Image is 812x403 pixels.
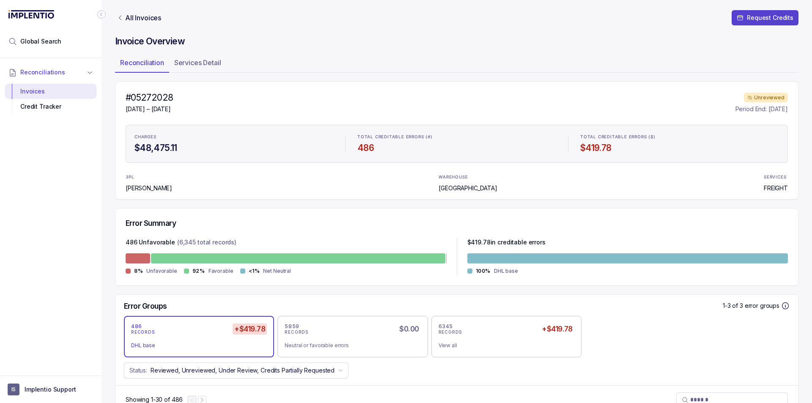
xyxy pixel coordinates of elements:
[723,302,745,310] p: 1-3 of 3
[125,14,161,22] p: All Invoices
[745,302,779,310] p: error groups
[120,58,164,68] p: Reconciliation
[8,384,19,395] span: User initials
[129,366,147,375] p: Status:
[174,58,221,68] p: Services Detail
[129,129,338,159] li: Statistic CHARGES
[115,56,798,73] ul: Tab Group
[126,184,172,192] p: [PERSON_NAME]
[131,341,260,350] div: DHL base
[285,341,414,350] div: Neutral or favorable errors
[124,302,167,311] h5: Error Groups
[439,341,568,350] div: View all
[126,238,175,248] p: 486 Unfavorable
[540,323,574,334] h5: +$419.78
[352,129,561,159] li: Statistic TOTAL CREDITABLE ERRORS (#)
[580,142,779,154] h4: $419.78
[439,330,462,335] p: RECORDS
[126,125,788,163] ul: Statistic Highlights
[12,84,90,99] div: Invoices
[115,56,169,73] li: Tab Reconciliation
[124,362,348,378] button: Status:Reviewed, Unreviewed, Under Review, Credits Partially Requested
[177,238,236,248] p: (6,345 total records)
[131,330,155,335] p: RECORDS
[249,268,260,274] p: <1%
[744,93,788,103] div: Unreviewed
[476,268,491,274] p: 100%
[398,323,420,334] h5: $0.00
[134,142,333,154] h4: $48,475.11
[115,36,798,47] h4: Invoice Overview
[146,267,177,275] p: Unfavorable
[126,175,148,180] p: 3PL
[764,184,788,192] p: FREIGHT
[233,323,267,334] h5: +$419.78
[126,219,176,228] h5: Error Summary
[192,268,205,274] p: 92%
[96,9,107,19] div: Collapse Icon
[126,105,173,113] p: [DATE] – [DATE]
[357,142,556,154] h4: 486
[747,14,793,22] p: Request Credits
[12,99,90,114] div: Credit Tracker
[263,267,291,275] p: Net Neutral
[357,134,433,140] p: TOTAL CREDITABLE ERRORS (#)
[439,175,468,180] p: WAREHOUSE
[764,175,786,180] p: SERVICES
[285,330,308,335] p: RECORDS
[20,68,65,77] span: Reconciliations
[494,267,518,275] p: DHL base
[5,63,96,82] button: Reconciliations
[134,268,143,274] p: 8%
[735,105,788,113] p: Period End: [DATE]
[8,384,94,395] button: User initialsImplentio Support
[439,323,453,330] p: 6345
[134,134,156,140] p: CHARGES
[115,14,163,22] a: Link All Invoices
[5,82,96,116] div: Reconciliations
[575,129,784,159] li: Statistic TOTAL CREDITABLE ERRORS ($)
[208,267,233,275] p: Favorable
[732,10,798,25] button: Request Credits
[285,323,299,330] p: 5859
[439,184,497,192] p: [GEOGRAPHIC_DATA]
[580,134,656,140] p: TOTAL CREDITABLE ERRORS ($)
[126,92,173,104] h4: #05272028
[169,56,226,73] li: Tab Services Detail
[467,238,546,248] p: $ 419.78 in creditable errors
[20,37,61,46] span: Global Search
[151,366,335,375] p: Reviewed, Unreviewed, Under Review, Credits Partially Requested
[25,385,76,394] p: Implentio Support
[131,323,142,330] p: 486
